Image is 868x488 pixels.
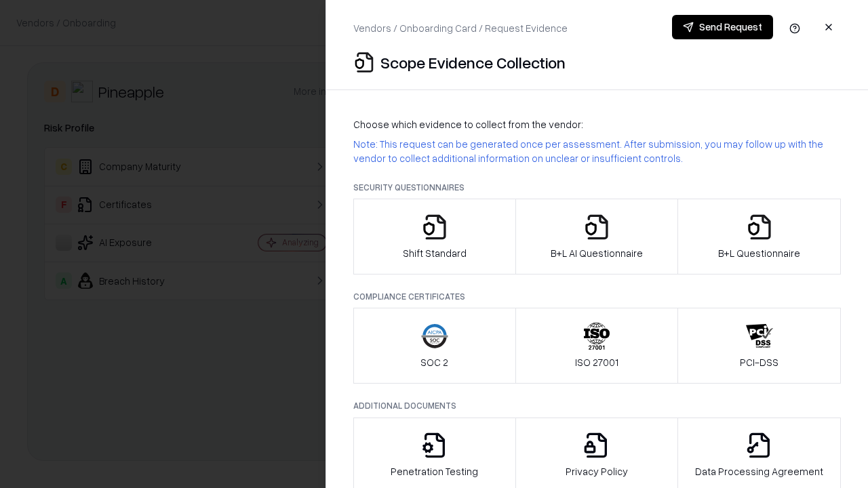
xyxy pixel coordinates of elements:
button: B+L AI Questionnaire [515,199,679,274]
p: Vendors / Onboarding Card / Request Evidence [353,21,568,35]
button: SOC 2 [353,308,516,384]
p: Compliance Certificates [353,291,841,302]
p: Data Processing Agreement [695,464,823,479]
button: Shift Standard [353,199,516,274]
p: Note: This request can be generated once per assessment. After submission, you may follow up with... [353,137,841,165]
p: B+L AI Questionnaire [551,246,643,260]
p: Shift Standard [403,246,467,260]
button: PCI-DSS [677,308,841,384]
p: B+L Questionnaire [718,246,800,260]
p: Choose which evidence to collect from the vendor: [353,117,841,131]
p: Penetration Testing [391,464,478,479]
p: SOC 2 [420,355,448,369]
p: Additional Documents [353,400,841,411]
p: PCI-DSS [740,355,778,369]
button: ISO 27001 [515,308,679,384]
p: ISO 27001 [575,355,618,369]
p: Privacy Policy [566,464,628,479]
button: B+L Questionnaire [677,199,841,274]
button: Send Request [672,15,773,39]
p: Security Questionnaires [353,182,841,193]
p: Scope Evidence Collection [380,52,566,73]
